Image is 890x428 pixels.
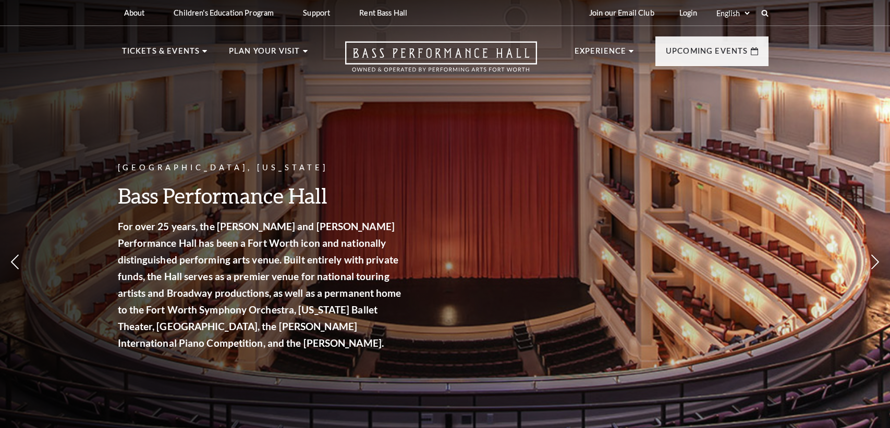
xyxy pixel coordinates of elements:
select: Select: [714,8,751,18]
p: [GEOGRAPHIC_DATA], [US_STATE] [118,161,405,174]
p: Plan Your Visit [229,45,300,64]
p: Support [303,8,330,17]
p: Upcoming Events [666,45,748,64]
p: Tickets & Events [122,45,200,64]
h3: Bass Performance Hall [118,182,405,209]
p: Rent Bass Hall [359,8,407,17]
strong: For over 25 years, the [PERSON_NAME] and [PERSON_NAME] Performance Hall has been a Fort Worth ico... [118,220,401,349]
p: About [124,8,145,17]
p: Experience [575,45,627,64]
p: Children's Education Program [174,8,274,17]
